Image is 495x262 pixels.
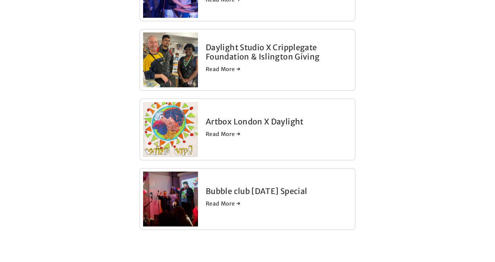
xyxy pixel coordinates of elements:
[206,186,307,196] a: Bubble club [DATE] Special
[143,32,206,87] a: Daylight Studio X Cripplegate Foundation &amp; Islington Giving
[143,172,206,226] a: Copy of _DSC8378-min.jpg
[206,200,352,208] a: Read More →
[206,117,304,126] a: Artbox London X Daylight
[206,43,319,61] a: Daylight Studio X Cripplegate Foundation & Islington Giving
[143,26,198,95] img: Daylight Studio X Cripplegate Foundation &amp; Islington Giving
[143,102,198,157] img: 14.png
[206,130,352,138] a: Read More →
[143,102,206,157] a: 14.png
[130,172,212,226] img: Copy of _DSC8378-min.jpg
[206,65,352,73] a: Read More →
